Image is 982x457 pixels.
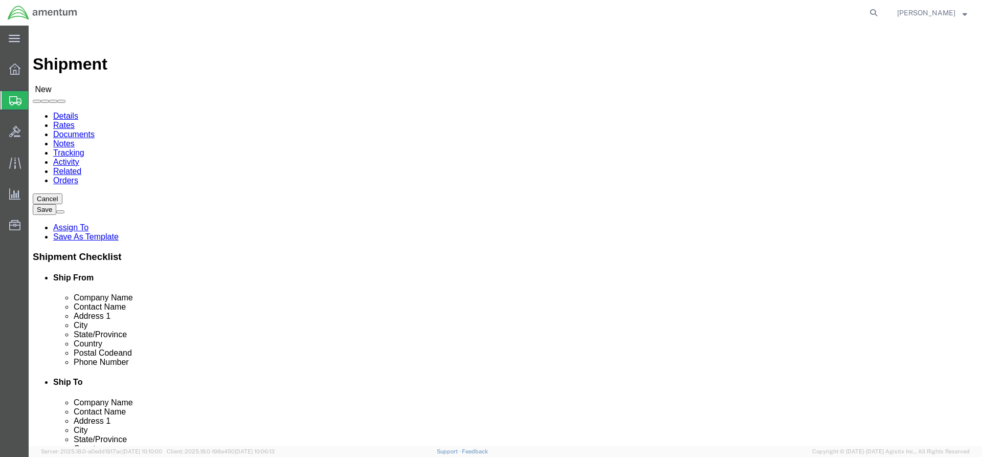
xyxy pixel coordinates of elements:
[897,7,955,18] span: Timothy Lindsey
[437,448,462,454] a: Support
[7,5,78,20] img: logo
[462,448,488,454] a: Feedback
[897,7,968,19] button: [PERSON_NAME]
[122,448,162,454] span: [DATE] 10:10:00
[41,448,162,454] span: Server: 2025.18.0-a0edd1917ac
[235,448,275,454] span: [DATE] 10:06:13
[167,448,275,454] span: Client: 2025.18.0-198a450
[812,447,970,456] span: Copyright © [DATE]-[DATE] Agistix Inc., All Rights Reserved
[29,26,982,446] iframe: FS Legacy Container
